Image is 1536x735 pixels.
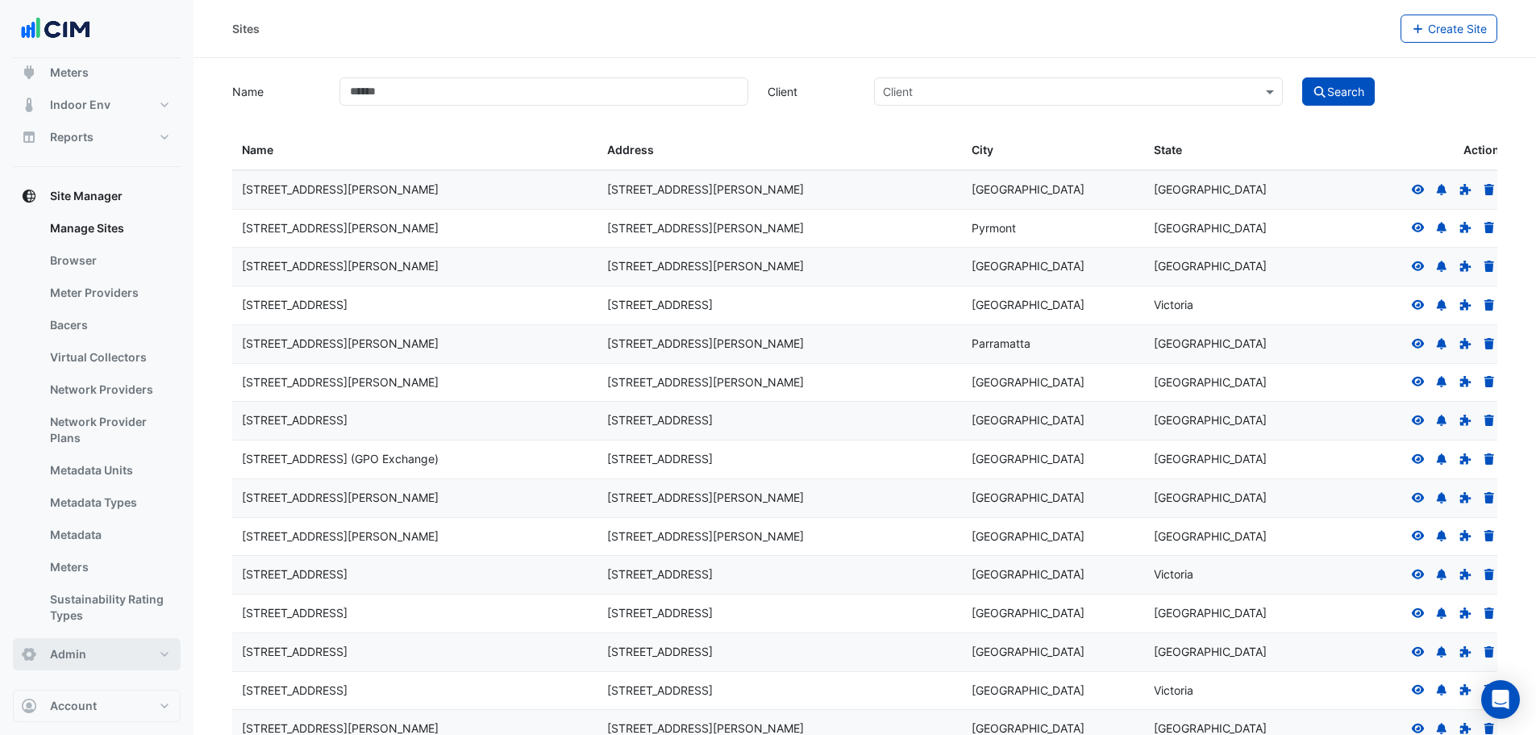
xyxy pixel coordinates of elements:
[607,296,953,315] div: [STREET_ADDRESS]
[972,566,1134,584] div: [GEOGRAPHIC_DATA]
[37,341,181,374] a: Virtual Collectors
[21,646,37,662] app-icon: Admin
[37,244,181,277] a: Browser
[19,13,92,45] img: Company Logo
[972,643,1134,662] div: [GEOGRAPHIC_DATA]
[1154,296,1317,315] div: Victoria
[242,219,588,238] div: [STREET_ADDRESS][PERSON_NAME]
[972,181,1134,199] div: [GEOGRAPHIC_DATA]
[1482,336,1496,350] a: Delete Site
[37,519,181,551] a: Metadata
[37,551,181,583] a: Meters
[1302,77,1375,106] button: Search
[972,411,1134,430] div: [GEOGRAPHIC_DATA]
[1401,15,1498,43] button: Create Site
[21,97,37,113] app-icon: Indoor Env
[50,188,123,204] span: Site Manager
[232,20,260,37] div: Sites
[242,181,588,199] div: [STREET_ADDRESS][PERSON_NAME]
[242,489,588,507] div: [STREET_ADDRESS][PERSON_NAME]
[607,682,953,700] div: [STREET_ADDRESS]
[1154,604,1317,623] div: [GEOGRAPHIC_DATA]
[1154,528,1317,546] div: [GEOGRAPHIC_DATA]
[13,690,181,722] button: Account
[1482,721,1496,735] a: Delete Site
[1154,181,1317,199] div: [GEOGRAPHIC_DATA]
[1482,567,1496,581] a: Delete Site
[607,643,953,662] div: [STREET_ADDRESS]
[13,56,181,89] button: Meters
[1154,489,1317,507] div: [GEOGRAPHIC_DATA]
[1482,529,1496,543] a: Delete Site
[50,97,110,113] span: Indoor Env
[37,277,181,309] a: Meter Providers
[13,89,181,121] button: Indoor Env
[972,296,1134,315] div: [GEOGRAPHIC_DATA]
[21,188,37,204] app-icon: Site Manager
[1482,606,1496,620] a: Delete Site
[13,180,181,212] button: Site Manager
[972,257,1134,276] div: [GEOGRAPHIC_DATA]
[607,335,953,353] div: [STREET_ADDRESS][PERSON_NAME]
[607,257,953,276] div: [STREET_ADDRESS][PERSON_NAME]
[242,257,588,276] div: [STREET_ADDRESS][PERSON_NAME]
[242,643,588,662] div: [STREET_ADDRESS]
[1482,298,1496,311] a: Delete Site
[1428,22,1487,35] span: Create Site
[50,65,89,81] span: Meters
[1154,682,1317,700] div: Victoria
[607,181,953,199] div: [STREET_ADDRESS][PERSON_NAME]
[972,682,1134,700] div: [GEOGRAPHIC_DATA]
[1482,221,1496,235] a: Delete Site
[13,212,181,638] div: Site Manager
[1482,491,1496,504] a: Delete Site
[1154,219,1317,238] div: [GEOGRAPHIC_DATA]
[37,374,181,406] a: Network Providers
[607,143,654,157] span: Address
[972,374,1134,392] div: [GEOGRAPHIC_DATA]
[607,411,953,430] div: [STREET_ADDRESS]
[1482,259,1496,273] a: Delete Site
[1482,645,1496,658] a: Delete Site
[242,411,588,430] div: [STREET_ADDRESS]
[972,450,1134,469] div: [GEOGRAPHIC_DATA]
[37,309,181,341] a: Bacers
[1154,450,1317,469] div: [GEOGRAPHIC_DATA]
[1482,413,1496,427] a: Delete Site
[1154,374,1317,392] div: [GEOGRAPHIC_DATA]
[1154,566,1317,584] div: Victoria
[607,374,953,392] div: [STREET_ADDRESS][PERSON_NAME]
[1154,411,1317,430] div: [GEOGRAPHIC_DATA]
[607,489,953,507] div: [STREET_ADDRESS][PERSON_NAME]
[1154,143,1182,157] span: State
[607,528,953,546] div: [STREET_ADDRESS][PERSON_NAME]
[21,129,37,145] app-icon: Reports
[758,77,865,106] label: Client
[242,450,588,469] div: [STREET_ADDRESS] (GPO Exchange)
[242,682,588,700] div: [STREET_ADDRESS]
[1154,643,1317,662] div: [GEOGRAPHIC_DATA]
[242,604,588,623] div: [STREET_ADDRESS]
[13,121,181,153] button: Reports
[242,143,273,157] span: Name
[242,335,588,353] div: [STREET_ADDRESS][PERSON_NAME]
[972,528,1134,546] div: [GEOGRAPHIC_DATA]
[37,212,181,244] a: Manage Sites
[21,65,37,81] app-icon: Meters
[972,489,1134,507] div: [GEOGRAPHIC_DATA]
[242,374,588,392] div: [STREET_ADDRESS][PERSON_NAME]
[1482,375,1496,389] a: Delete Site
[1154,257,1317,276] div: [GEOGRAPHIC_DATA]
[37,487,181,519] a: Metadata Types
[223,77,330,106] label: Name
[50,698,97,714] span: Account
[242,528,588,546] div: [STREET_ADDRESS][PERSON_NAME]
[242,296,588,315] div: [STREET_ADDRESS]
[37,454,181,487] a: Metadata Units
[1154,335,1317,353] div: [GEOGRAPHIC_DATA]
[242,566,588,584] div: [STREET_ADDRESS]
[607,450,953,469] div: [STREET_ADDRESS]
[13,638,181,670] button: Admin
[1481,680,1520,719] div: Open Intercom Messenger
[972,219,1134,238] div: Pyrmont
